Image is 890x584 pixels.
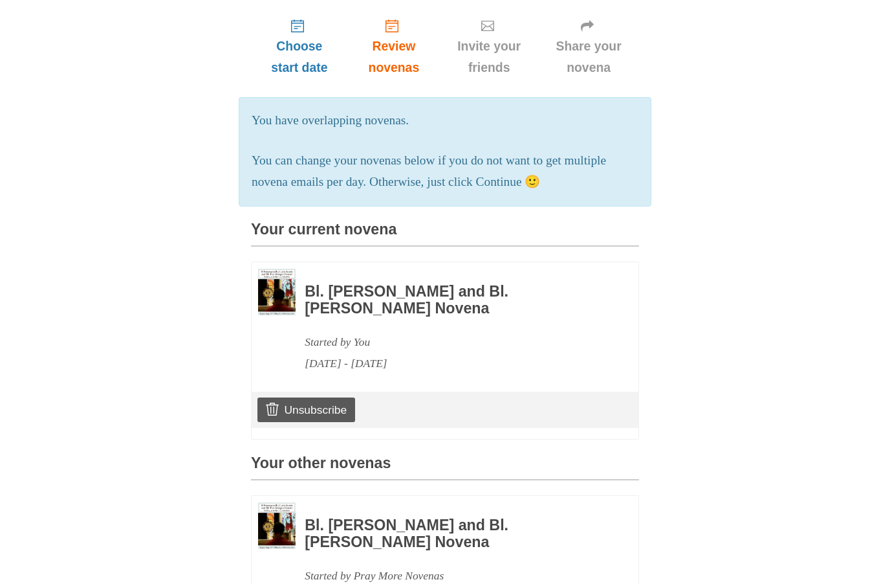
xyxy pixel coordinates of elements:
span: Invite your friends [453,36,525,79]
a: Invite your friends [440,8,538,85]
h3: Your current novena [251,222,639,247]
p: You can change your novenas below if you do not want to get multiple novena emails per day. Other... [252,151,638,194]
span: Review novenas [361,36,427,79]
h3: Bl. [PERSON_NAME] and Bl. [PERSON_NAME] Novena [305,518,603,551]
a: Choose start date [251,8,348,85]
h3: Bl. [PERSON_NAME] and Bl. [PERSON_NAME] Novena [305,284,603,317]
h3: Your other novenas [251,456,639,481]
a: Share your novena [538,8,639,85]
a: Unsubscribe [257,398,355,423]
a: Review novenas [348,8,440,85]
img: Novena image [258,503,296,550]
span: Share your novena [551,36,626,79]
div: [DATE] - [DATE] [305,354,603,375]
span: Choose start date [264,36,335,79]
p: You have overlapping novenas. [252,111,638,132]
img: Novena image [258,269,296,317]
div: Started by You [305,332,603,354]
